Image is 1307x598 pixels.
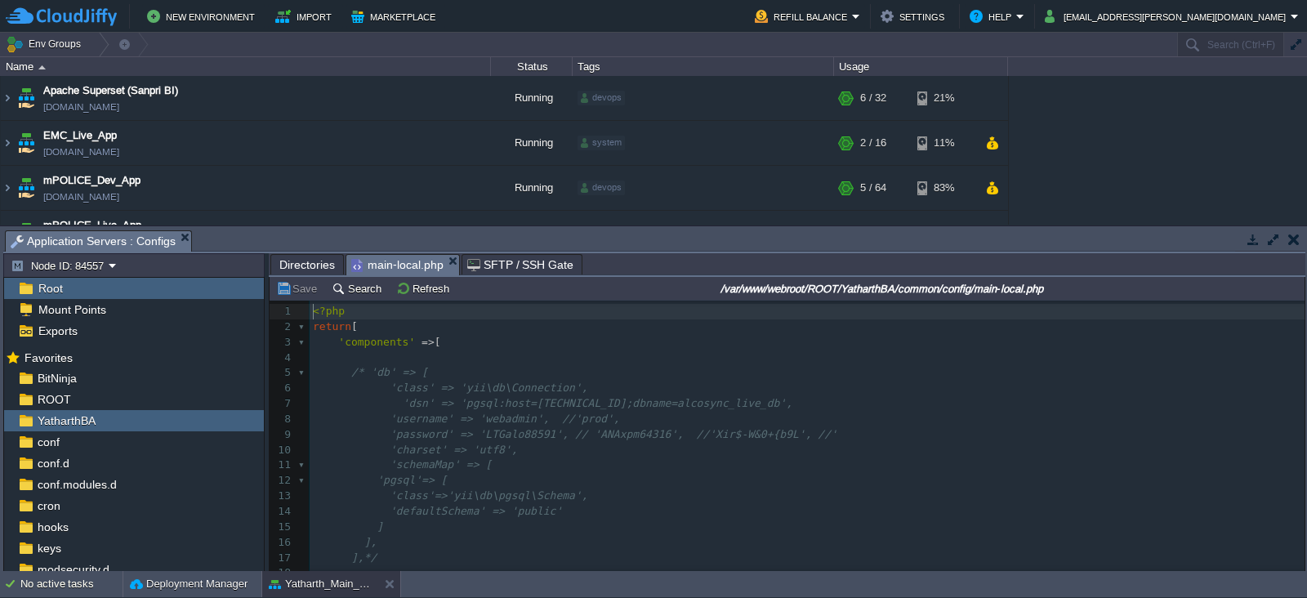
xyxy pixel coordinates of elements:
button: Import [275,7,337,26]
div: Running [491,166,573,210]
button: Help [970,7,1016,26]
a: [DOMAIN_NAME] [43,189,119,205]
div: devops [578,91,625,105]
div: Usage [835,57,1007,76]
div: 12 [270,473,295,489]
span: 'charset' => 'utf8', [390,444,518,456]
img: AMDAwAAAACH5BAEAAAAALAAAAAABAAEAAAICRAEAOw== [15,76,38,120]
span: 'class'=>'yii\db\pgsql\Schema', [390,489,588,502]
span: main-local.php [351,255,444,275]
div: 16 [270,535,295,551]
img: AMDAwAAAACH5BAEAAAAALAAAAAABAAEAAAICRAEAOw== [15,121,38,165]
iframe: chat widget [1238,533,1291,582]
span: Directories [279,255,335,274]
span: mPOLICE_Live_App [43,217,141,234]
span: [ [435,336,441,348]
button: Deployment Manager [130,576,248,592]
button: Save [276,281,322,296]
a: conf.modules.d [34,477,119,492]
a: ROOT [34,392,74,407]
a: keys [34,541,64,556]
div: 6 [270,381,295,396]
span: ] [377,520,383,533]
button: Refresh [396,281,454,296]
div: 15 [270,520,295,535]
img: AMDAwAAAACH5BAEAAAAALAAAAAABAAEAAAICRAEAOw== [15,211,38,255]
div: 5 [270,365,295,381]
div: Running [491,76,573,120]
div: 55% [917,211,970,255]
div: 17 [270,551,295,566]
span: 'username' => 'webadmin', //'prod', [390,413,620,425]
div: Running [491,211,573,255]
div: 13 [270,489,295,504]
div: 2 [270,319,295,335]
button: Env Groups [6,33,87,56]
span: <?php [313,305,345,317]
div: 14 [270,504,295,520]
div: Tags [573,57,833,76]
a: Exports [35,324,80,338]
span: 'defaultSchema' => 'public' [390,505,562,517]
span: => [422,336,435,348]
img: AMDAwAAAACH5BAEAAAAALAAAAAABAAEAAAICRAEAOw== [1,166,14,210]
div: Running [491,121,573,165]
span: 'pgsql'=> [ [377,474,447,486]
img: AMDAwAAAACH5BAEAAAAALAAAAAABAAEAAAICRAEAOw== [1,121,14,165]
a: conf.d [34,456,72,471]
span: 'components' [338,336,415,348]
div: 2 / 16 [860,121,886,165]
button: Node ID: 84557 [11,258,109,273]
a: Apache Superset (Sanpri BI) [43,83,178,99]
div: 2 / 32 [860,211,886,255]
span: EMC_Live_App [43,127,117,144]
div: 11 [270,457,295,473]
span: [ [351,320,358,332]
div: No active tasks [20,571,123,597]
span: Favorites [21,350,75,365]
span: return [313,320,351,332]
div: 4 [270,350,295,366]
button: Search [332,281,386,296]
div: 83% [917,166,970,210]
button: Marketplace [351,7,440,26]
span: Mount Points [35,302,109,317]
a: conf [34,435,62,449]
button: Refill Balance [755,7,852,26]
span: 'password' => 'LTGalo88591', // 'ANAxpm64316', //'Xir$-W&0+{b9L', //' [390,428,837,440]
span: SFTP / SSH Gate [467,255,574,274]
button: [EMAIL_ADDRESS][PERSON_NAME][DOMAIN_NAME] [1045,7,1291,26]
a: BitNinja [34,371,79,386]
img: AMDAwAAAACH5BAEAAAAALAAAAAABAAEAAAICRAEAOw== [38,65,46,69]
span: 'schemaMap' => [ [390,458,492,471]
div: Name [2,57,490,76]
button: Settings [881,7,949,26]
a: hooks [34,520,71,534]
div: system [578,136,625,150]
span: /* 'db' => [ [351,366,428,378]
img: CloudJiffy [6,7,117,27]
a: mPOLICE_Dev_App [43,172,141,189]
span: Application Servers : Configs [11,231,176,252]
div: 8 [270,412,295,427]
a: cron [34,498,63,513]
a: Favorites [21,351,75,364]
div: 5 / 64 [860,166,886,210]
a: modsecurity.d [34,562,112,577]
div: 1 [270,304,295,319]
span: Root [35,281,65,296]
img: AMDAwAAAACH5BAEAAAAALAAAAAABAAEAAAICRAEAOw== [1,211,14,255]
span: ], [364,536,377,548]
button: New Environment [147,7,260,26]
div: 7 [270,396,295,412]
div: 18 [270,565,295,581]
